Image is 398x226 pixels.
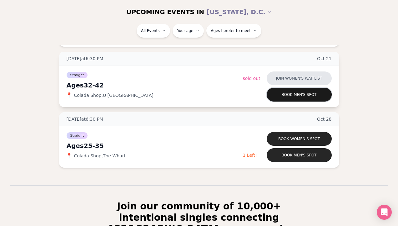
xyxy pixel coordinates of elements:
[67,72,88,78] span: Straight
[67,116,103,122] span: [DATE] at 6:30 PM
[243,76,260,81] span: Sold Out
[67,55,103,62] span: [DATE] at 6:30 PM
[267,148,332,162] button: Book men's spot
[177,28,193,33] span: Your age
[67,81,243,90] div: Ages 32-42
[267,132,332,146] button: Book women's spot
[67,93,72,98] span: 📍
[377,205,392,220] div: Open Intercom Messenger
[173,24,204,38] button: Your age
[126,8,204,16] span: UPCOMING EVENTS IN
[267,71,332,85] button: Join women's waitlist
[67,141,243,150] div: Ages 25-35
[137,24,170,38] button: All Events
[141,28,159,33] span: All Events
[267,88,332,102] button: Book men's spot
[317,55,332,62] span: Oct 21
[243,153,257,158] span: 1 Left!
[74,92,154,98] span: Colada Shop , U [GEOGRAPHIC_DATA]
[207,5,272,19] button: [US_STATE], D.C.
[67,153,72,158] span: 📍
[317,116,332,122] span: Oct 28
[67,132,88,139] span: Straight
[74,153,126,159] span: Colada Shop , The Wharf
[206,24,261,38] button: Ages I prefer to meet
[211,28,251,33] span: Ages I prefer to meet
